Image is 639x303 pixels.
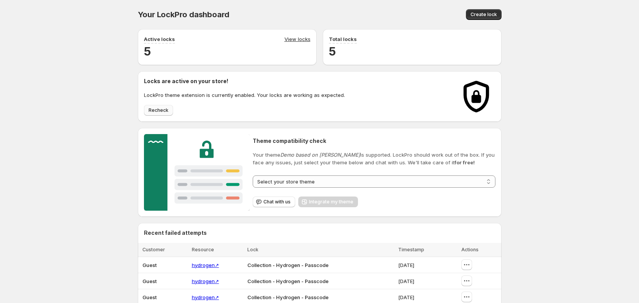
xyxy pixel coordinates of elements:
button: Chat with us [253,197,295,207]
p: Total locks [329,35,357,43]
p: Active locks [144,35,175,43]
td: [DATE] [396,257,459,273]
a: hydrogen↗ [192,262,219,268]
span: Actions [461,247,479,252]
span: Collection - Hydrogen - Passcode [247,262,328,268]
span: Timestamp [398,247,424,252]
h2: Theme compatibility check [253,137,495,145]
span: Resource [192,247,214,252]
span: Guest [142,278,157,284]
span: Lock [247,247,258,252]
h2: 5 [144,44,311,59]
a: hydrogen↗ [192,278,219,284]
p: LockPro theme extension is currently enabled. Your locks are working as expected. [144,91,345,99]
span: Recheck [149,107,168,113]
span: Collection - Hydrogen - Passcode [247,278,328,284]
span: Guest [142,262,157,268]
td: [DATE] [396,273,459,289]
p: Your theme is supported. LockPro should work out of the box. If you face any issues, just select ... [253,151,495,166]
span: Create lock [471,11,497,18]
span: Collection - Hydrogen - Passcode [247,294,328,300]
span: Customer [142,247,165,252]
img: Locks activated [457,77,495,116]
a: View locks [284,35,311,44]
strong: for free! [454,159,475,165]
h2: Recent failed attempts [144,229,207,237]
span: Your LockPro dashboard [138,10,230,19]
img: Customer support [144,134,250,211]
h2: Locks are active on your store! [144,77,345,85]
a: hydrogen↗ [192,294,219,300]
span: Chat with us [263,199,291,205]
em: Demo based on [PERSON_NAME] [280,152,360,158]
h2: 5 [329,44,495,59]
button: Create lock [466,9,502,20]
button: Recheck [144,105,173,116]
span: Guest [142,294,157,300]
